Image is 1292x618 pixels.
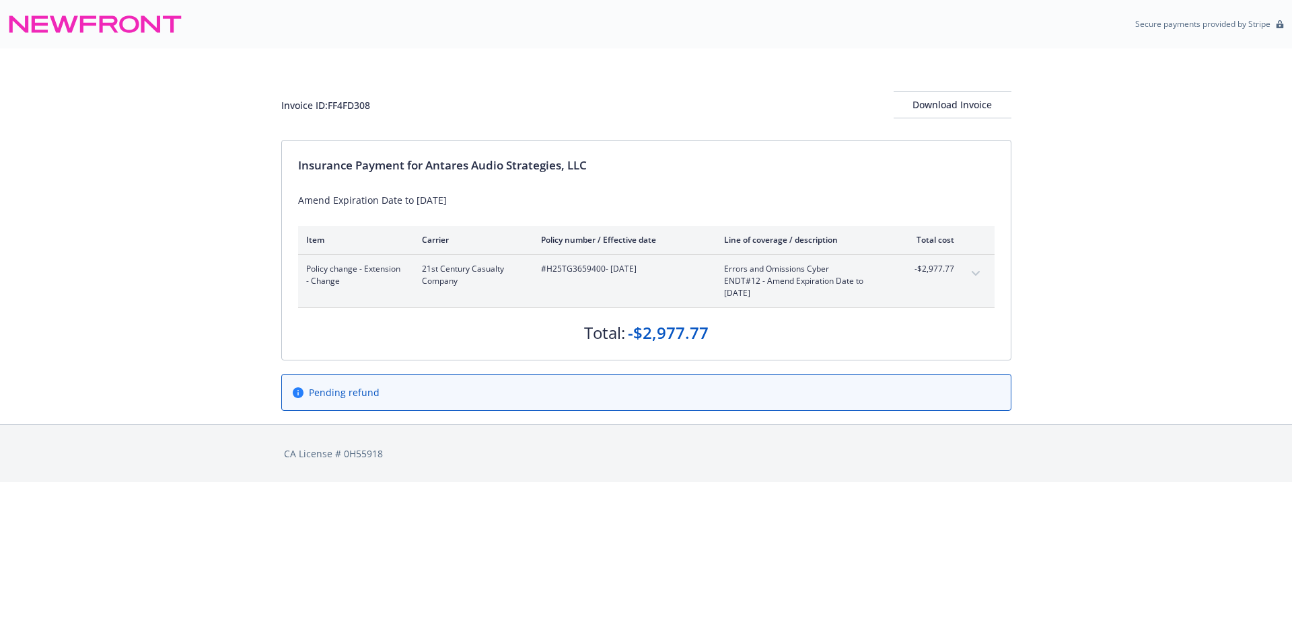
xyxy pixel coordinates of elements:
div: Insurance Payment for Antares Audio Strategies, LLC [298,157,995,174]
span: #H25TG3659400 - [DATE] [541,263,703,275]
span: Errors and Omissions CyberENDT#12 - Amend Expiration Date to [DATE] [724,263,882,299]
span: Policy change - Extension - Change [306,263,400,287]
span: 21st Century Casualty Company [422,263,519,287]
div: Carrier [422,234,519,245]
span: Errors and Omissions Cyber [724,263,882,275]
button: Download Invoice [894,91,1011,118]
div: Item [306,234,400,245]
div: Policy change - Extension - Change21st Century Casualty Company#H25TG3659400- [DATE]Errors and Om... [298,255,995,307]
div: -$2,977.77 [628,321,709,344]
div: Total: [584,321,625,344]
span: -$2,977.77 [904,263,954,275]
div: Policy number / Effective date [541,234,703,245]
div: CA License # 0H55918 [284,447,1009,461]
div: Total cost [904,234,954,245]
p: Secure payments provided by Stripe [1135,18,1270,30]
div: Invoice ID: FF4FD308 [281,98,370,112]
div: Amend Expiration Date to [DATE] [298,193,995,207]
span: Pending refund [309,385,380,399]
div: Line of coverage / description [724,234,882,245]
span: ENDT#12 - Amend Expiration Date to [DATE] [724,275,882,299]
button: expand content [965,263,986,284]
